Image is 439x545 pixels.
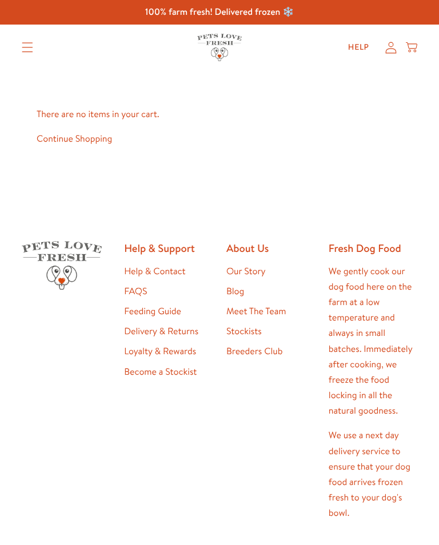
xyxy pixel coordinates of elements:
a: FAQS [124,285,147,298]
h2: Help & Support [124,241,213,255]
img: Pets Love Fresh [22,241,102,290]
a: Breeders Club [226,345,282,358]
a: Blog [226,285,244,298]
a: Delivery & Returns [124,325,198,338]
p: We use a next day delivery service to ensure that your dog food arrives frozen fresh to your dog'... [329,428,417,521]
summary: Translation missing: en.sections.header.menu [13,33,42,62]
a: Continue Shopping [37,133,112,145]
a: Our Story [226,265,266,278]
h2: Fresh Dog Food [329,241,417,255]
a: Feeding Guide [124,305,181,318]
p: We gently cook our dog food here on the farm at a low temperature and always in small batches. Im... [329,264,417,419]
h2: About Us [226,241,315,255]
a: Help [339,36,378,59]
a: Help & Contact [124,265,185,278]
p: There are no items in your cart. [37,107,402,122]
a: Meet The Team [226,305,286,318]
img: Pets Love Fresh [197,34,242,61]
a: Loyalty & Rewards [124,345,196,358]
a: Stockists [226,325,262,338]
a: Become a Stockist [124,366,197,378]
